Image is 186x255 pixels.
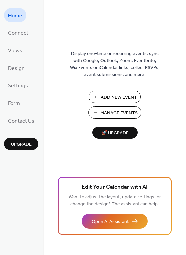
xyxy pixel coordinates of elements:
[92,218,129,225] span: Open AI Assistant
[82,183,148,192] span: Edit Your Calendar with AI
[4,96,24,110] a: Form
[8,11,22,21] span: Home
[8,63,25,74] span: Design
[4,8,26,22] a: Home
[100,110,138,117] span: Manage Events
[89,91,141,103] button: Add New Event
[8,46,22,56] span: Views
[8,116,34,126] span: Contact Us
[8,81,28,91] span: Settings
[101,94,137,101] span: Add New Event
[4,25,32,40] a: Connect
[4,43,26,57] a: Views
[11,141,32,148] span: Upgrade
[4,113,38,127] a: Contact Us
[69,193,161,209] span: Want to adjust the layout, update settings, or change the design? The assistant can help.
[82,214,148,229] button: Open AI Assistant
[4,61,29,75] a: Design
[8,98,20,109] span: Form
[4,138,38,150] button: Upgrade
[70,50,160,78] span: Display one-time or recurring events, sync with Google, Outlook, Zoom, Eventbrite, Wix Events or ...
[88,106,141,119] button: Manage Events
[8,28,28,38] span: Connect
[96,129,134,138] span: 🚀 Upgrade
[4,78,32,92] a: Settings
[92,127,138,139] button: 🚀 Upgrade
